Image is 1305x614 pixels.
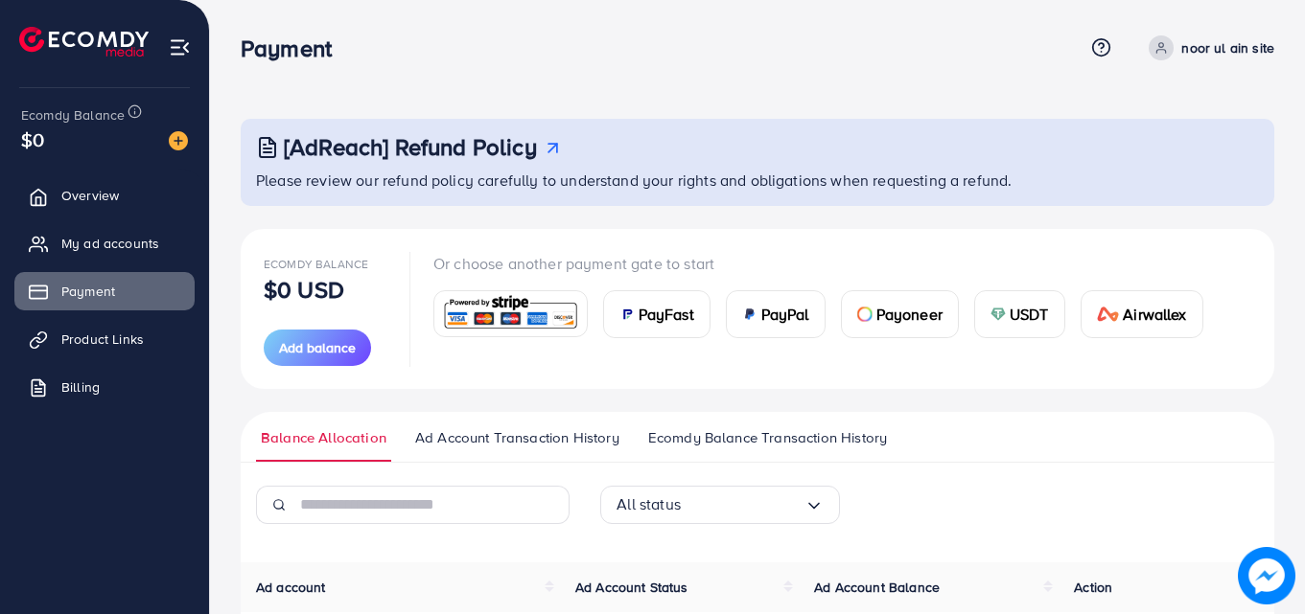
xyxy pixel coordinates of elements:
[990,307,1006,322] img: card
[264,256,368,272] span: Ecomdy Balance
[1181,36,1274,59] p: noor ul ain site
[61,377,100,397] span: Billing
[974,290,1065,338] a: cardUSDT
[256,578,326,597] span: Ad account
[440,293,581,334] img: card
[617,489,681,519] span: All status
[261,427,386,448] span: Balance Allocation
[433,290,588,337] a: card
[742,307,757,322] img: card
[415,427,619,448] span: Ad Account Transaction History
[14,224,195,262] a: My ad accounts
[619,307,635,322] img: card
[14,176,195,215] a: Overview
[169,36,191,58] img: menu
[876,303,943,326] span: Payoneer
[681,489,804,519] input: Search for option
[21,105,125,125] span: Ecomdy Balance
[21,125,44,153] span: $0
[169,131,188,150] img: image
[814,578,940,597] span: Ad Account Balance
[61,186,119,205] span: Overview
[14,368,195,406] a: Billing
[14,272,195,310] a: Payment
[639,303,694,326] span: PayFast
[279,338,356,357] span: Add balance
[761,303,809,326] span: PayPal
[241,34,347,62] h3: Payment
[61,282,115,301] span: Payment
[61,234,159,253] span: My ad accounts
[857,307,873,322] img: card
[603,290,711,338] a: cardPayFast
[264,278,344,301] p: $0 USD
[284,133,537,161] h3: [AdReach] Refund Policy
[575,578,688,597] span: Ad Account Status
[1010,303,1049,326] span: USDT
[648,427,887,448] span: Ecomdy Balance Transaction History
[1074,578,1112,597] span: Action
[1081,290,1203,338] a: cardAirwallex
[14,320,195,358] a: Product Links
[264,330,371,366] button: Add balance
[256,169,1263,192] p: Please review our refund policy carefully to understand your rights and obligations when requesti...
[600,486,840,524] div: Search for option
[1141,35,1274,60] a: noor ul ain site
[1238,547,1295,604] img: image
[1123,303,1186,326] span: Airwallex
[1097,307,1120,322] img: card
[61,330,144,349] span: Product Links
[433,252,1219,275] p: Or choose another payment gate to start
[726,290,826,338] a: cardPayPal
[19,27,149,57] img: logo
[841,290,959,338] a: cardPayoneer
